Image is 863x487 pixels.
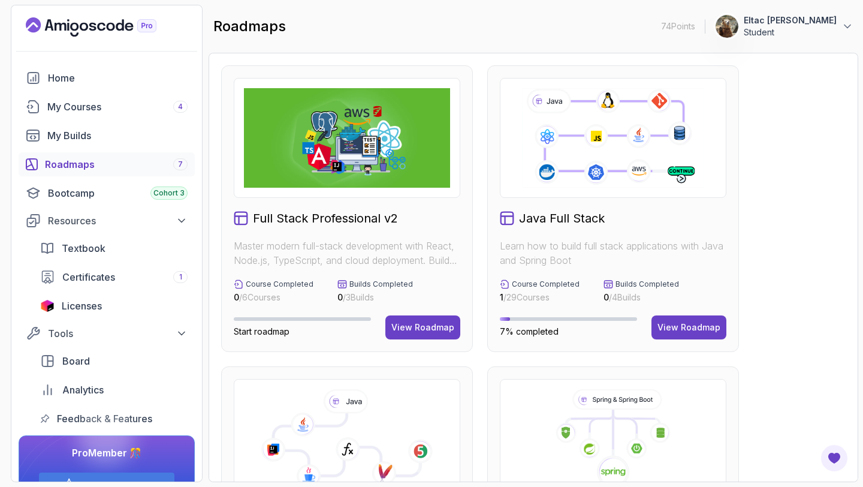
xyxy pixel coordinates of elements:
[213,17,286,36] h2: roadmaps
[385,315,460,339] button: View Roadmap
[48,186,188,200] div: Bootcamp
[615,279,679,289] p: Builds Completed
[234,292,239,302] span: 0
[337,292,343,302] span: 0
[33,349,195,373] a: board
[33,236,195,260] a: textbook
[57,411,152,426] span: Feedback & Features
[178,102,183,112] span: 4
[234,291,313,303] p: / 6 Courses
[253,210,398,227] h2: Full Stack Professional v2
[19,152,195,176] a: roadmaps
[33,294,195,318] a: licenses
[19,66,195,90] a: home
[391,321,454,333] div: View Roadmap
[62,383,104,397] span: Analytics
[62,241,105,255] span: Textbook
[349,279,413,289] p: Builds Completed
[715,14,853,38] button: user profile imageEltac [PERSON_NAME]Student
[519,210,605,227] h2: Java Full Stack
[33,378,195,402] a: analytics
[153,188,185,198] span: Cohort 3
[604,291,679,303] p: / 4 Builds
[234,239,460,267] p: Master modern full-stack development with React, Node.js, TypeScript, and cloud deployment. Build...
[19,323,195,344] button: Tools
[47,100,188,114] div: My Courses
[813,439,851,475] iframe: chat widget
[48,71,188,85] div: Home
[33,265,195,289] a: certificates
[512,279,580,289] p: Course Completed
[604,292,609,302] span: 0
[62,299,102,313] span: Licenses
[178,160,183,169] span: 7
[19,210,195,232] button: Resources
[500,239,726,267] p: Learn how to build full stack applications with Java and Spring Boot
[244,88,450,188] img: Full Stack Professional v2
[45,157,188,172] div: Roadmaps
[26,17,184,37] a: Landing page
[246,279,313,289] p: Course Completed
[500,326,559,336] span: 7% completed
[500,292,503,302] span: 1
[40,300,55,312] img: jetbrains icon
[500,291,580,303] p: / 29 Courses
[744,14,837,26] p: Eltac [PERSON_NAME]
[661,20,695,32] p: 74 Points
[651,315,726,339] button: View Roadmap
[179,272,182,282] span: 1
[337,291,413,303] p: / 3 Builds
[33,407,195,431] a: feedback
[19,181,195,205] a: bootcamp
[62,270,115,284] span: Certificates
[19,124,195,148] a: builds
[234,326,289,336] span: Start roadmap
[657,321,720,333] div: View Roadmap
[716,15,738,38] img: user profile image
[47,128,188,143] div: My Builds
[48,326,188,341] div: Tools
[744,26,837,38] p: Student
[48,214,188,228] div: Resources
[62,354,90,368] span: Board
[19,95,195,119] a: courses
